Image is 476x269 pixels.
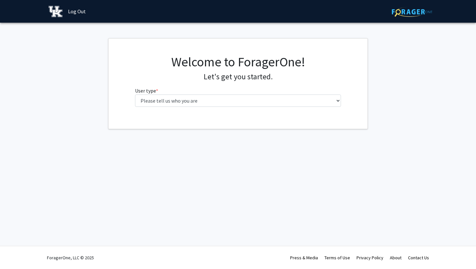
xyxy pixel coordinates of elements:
[324,255,350,261] a: Terms of Use
[390,255,402,261] a: About
[448,240,471,264] iframe: Chat
[357,255,383,261] a: Privacy Policy
[135,87,158,95] label: User type
[135,72,341,82] h4: Let's get you started.
[135,54,341,70] h1: Welcome to ForagerOne!
[290,255,318,261] a: Press & Media
[47,246,94,269] div: ForagerOne, LLC © 2025
[49,6,62,17] img: University of Kentucky Logo
[392,7,432,17] img: ForagerOne Logo
[408,255,429,261] a: Contact Us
